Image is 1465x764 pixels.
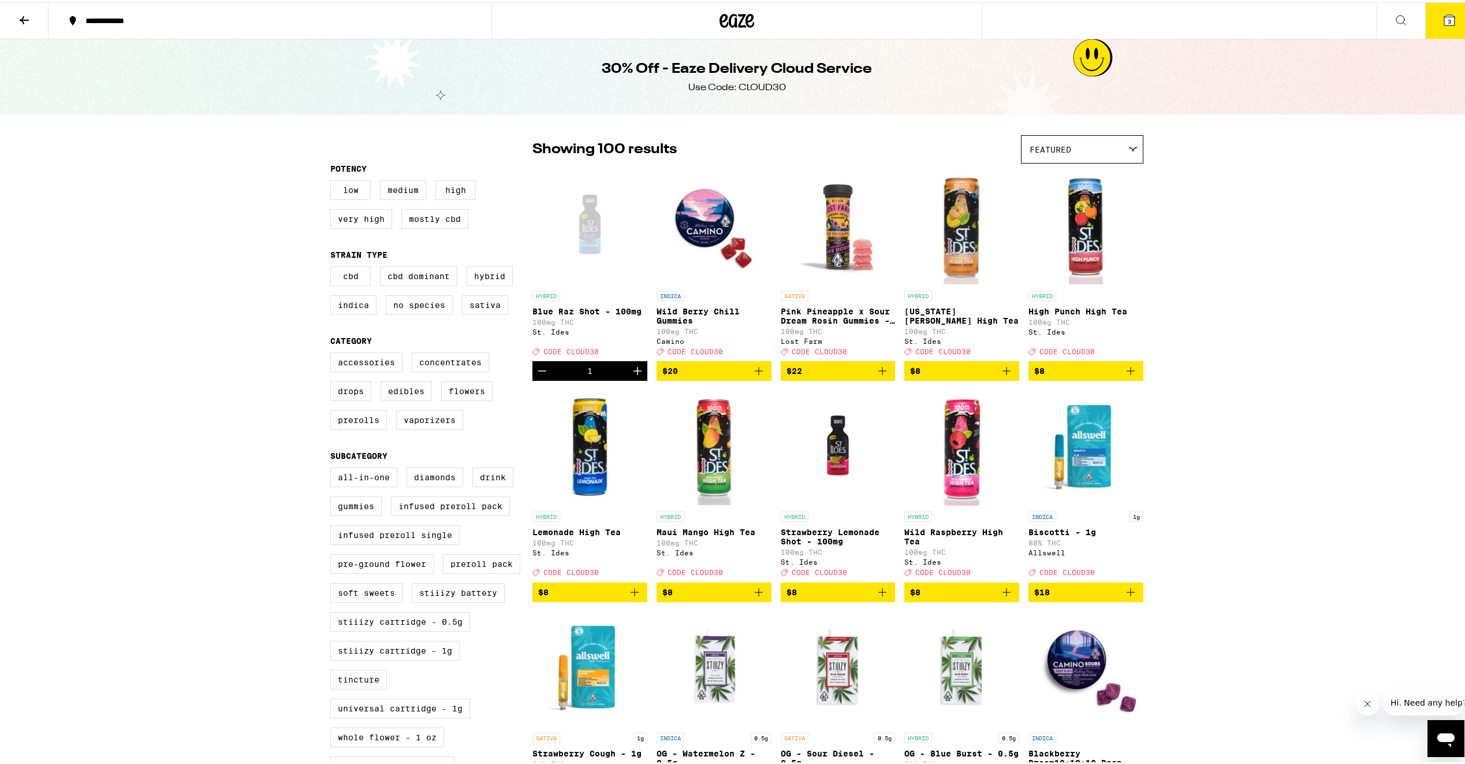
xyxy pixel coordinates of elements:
[472,465,513,485] label: Drink
[330,248,387,257] legend: Strain Type
[904,335,1019,343] div: St. Ides
[543,346,599,353] span: CODE CLOUD30
[1028,525,1143,535] p: Biscotti - 1g
[904,546,1019,554] p: 100mg THC
[668,567,723,574] span: CODE CLOUD30
[330,178,371,198] label: Low
[1030,143,1071,152] span: Featured
[412,350,489,370] label: Concentrates
[330,639,460,658] label: STIIIZY Cartridge - 1g
[532,547,647,554] div: St. Ides
[1028,609,1143,725] img: Camino - Blackberry Dream10:10:10 Deep Sleep Gummies
[380,178,426,198] label: Medium
[330,293,376,313] label: Indica
[781,305,896,323] p: Pink Pineapple x Sour Dream Rosin Gummies - 100mg
[781,167,896,359] a: Open page for Pink Pineapple x Sour Dream Rosin Gummies - 100mg from Lost Farm
[1028,305,1143,314] p: High Punch High Tea
[1028,359,1143,379] button: Add to bag
[657,167,771,359] a: Open page for Wild Berry Chill Gummies from Camino
[532,359,552,379] button: Decrement
[532,525,647,535] p: Lemonade High Tea
[786,585,797,595] span: $8
[657,388,771,580] a: Open page for Maui Mango High Tea from St. Ides
[1028,316,1143,324] p: 100mg THC
[998,730,1019,741] p: 0.5g
[330,610,470,629] label: STIIIZY Cartridge - 0.5g
[532,288,560,299] p: HYBRID
[532,537,647,544] p: 100mg THC
[781,325,896,333] p: 100mg THC
[904,580,1019,600] button: Add to bag
[657,288,684,299] p: INDICA
[330,725,444,745] label: Whole Flower - 1 oz
[330,264,371,284] label: CBD
[1384,688,1464,713] iframe: Message from company
[657,547,771,554] div: St. Ides
[1356,690,1379,713] iframe: Close message
[532,388,647,503] img: St. Ides - Lemonade High Tea
[688,79,786,92] div: Use Code: CLOUD30
[657,580,771,600] button: Add to bag
[1034,585,1050,595] span: $18
[1129,509,1143,520] p: 1g
[1034,364,1045,373] span: $8
[910,364,920,373] span: $8
[781,580,896,600] button: Add to bag
[467,264,513,284] label: Hybrid
[781,525,896,544] p: Strawberry Lemonade Shot - 100mg
[1028,167,1143,283] img: St. Ides - High Punch High Tea
[443,552,520,572] label: Preroll Pack
[435,178,476,198] label: High
[7,8,83,17] span: Hi. Need any help?
[904,609,1019,725] img: STIIIZY - OG - Blue Burst - 0.5g
[910,585,920,595] span: $8
[1028,288,1056,299] p: HYBRID
[532,305,647,314] p: Blue Raz Shot - 100mg
[532,167,647,359] a: Open page for Blue Raz Shot - 100mg from St. Ides
[904,509,932,520] p: HYBRID
[786,364,802,373] span: $22
[904,525,1019,544] p: Wild Raspberry High Tea
[330,465,397,485] label: All-In-One
[1028,388,1143,580] a: Open page for Biscotti - 1g from Allswell
[330,334,372,343] legend: Category
[904,730,932,741] p: HYBRID
[1448,16,1451,23] span: 3
[904,167,1019,283] img: St. Ides - Georgia Peach High Tea
[462,293,508,313] label: Sativa
[532,609,647,725] img: Allswell - Strawberry Cough - 1g
[1028,580,1143,600] button: Add to bag
[904,388,1019,580] a: Open page for Wild Raspberry High Tea from St. Ides
[1028,509,1056,520] p: INDICA
[657,325,771,333] p: 100mg THC
[602,57,872,77] h1: 30% Off - Eaze Delivery Cloud Service
[532,138,677,157] p: Showing 100 results
[904,325,1019,333] p: 100mg THC
[330,350,402,370] label: Accessories
[330,667,387,687] label: Tincture
[874,730,895,741] p: 0.5g
[904,747,1019,756] p: OG - Blue Burst - 0.5g
[407,465,463,485] label: Diamonds
[396,408,463,428] label: Vaporizers
[1028,388,1143,503] img: Allswell - Biscotti - 1g
[532,747,647,756] p: Strawberry Cough - 1g
[657,335,771,343] div: Camino
[386,293,453,313] label: No Species
[792,567,847,574] span: CODE CLOUD30
[657,609,771,725] img: STIIIZY - OG - Watermelon Z - 0.5g
[662,585,673,595] span: $8
[904,305,1019,323] p: [US_STATE][PERSON_NAME] High Tea
[792,346,847,353] span: CODE CLOUD30
[657,525,771,535] p: Maui Mango High Tea
[781,388,896,503] img: St. Ides - Strawberry Lemonade Shot - 100mg
[751,730,771,741] p: 0.5g
[781,335,896,343] div: Lost Farm
[1028,547,1143,554] div: Allswell
[587,364,592,373] div: 1
[538,585,549,595] span: $8
[668,346,723,353] span: CODE CLOUD30
[380,264,457,284] label: CBD Dominant
[391,494,510,514] label: Infused Preroll Pack
[532,730,560,741] p: SATIVA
